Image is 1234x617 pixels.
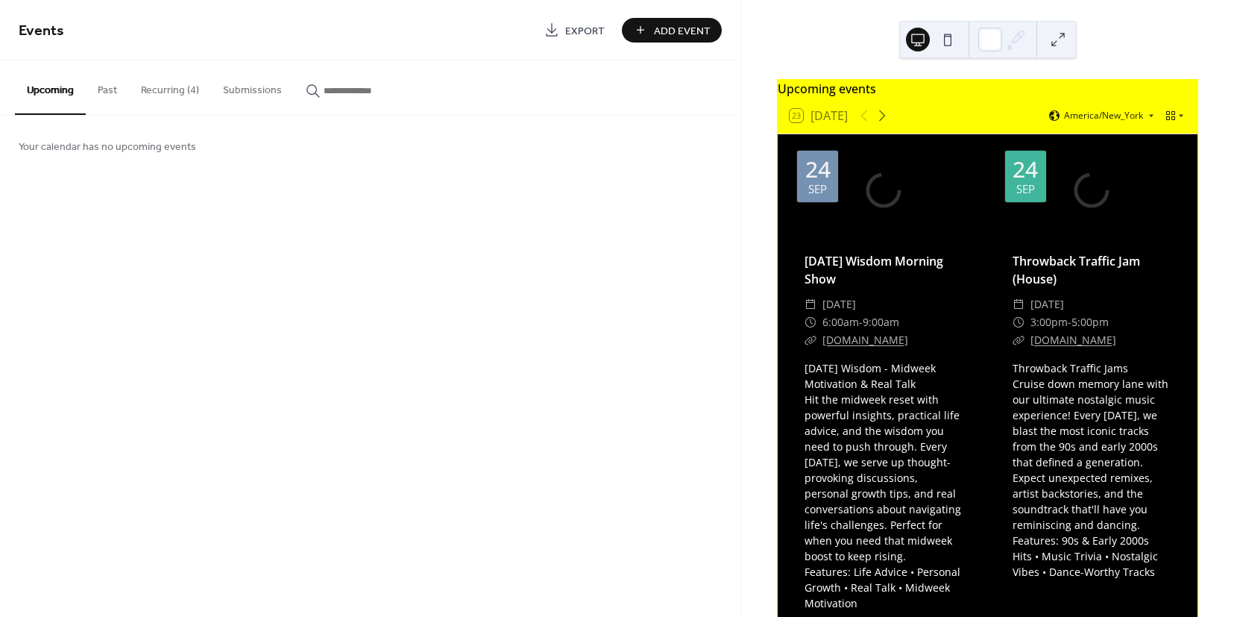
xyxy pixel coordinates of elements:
span: - [859,313,863,331]
a: Export [533,18,616,43]
div: ​ [1013,295,1024,313]
span: 3:00pm [1030,313,1068,331]
div: 24 [805,158,831,181]
button: Submissions [211,60,294,113]
div: ​ [1013,313,1024,331]
div: [DATE] Wisdom - Midweek Motivation & Real Talk Hit the midweek reset with powerful insights, prac... [790,360,978,611]
a: [DOMAIN_NAME] [1030,333,1116,347]
div: Sep [1016,184,1035,195]
div: Sep [808,184,827,195]
div: ​ [805,313,816,331]
button: Recurring (4) [129,60,211,113]
span: [DATE] [1030,295,1064,313]
button: Past [86,60,129,113]
span: 5:00pm [1071,313,1109,331]
span: Your calendar has no upcoming events [19,140,196,155]
div: Throwback Traffic Jams Cruise down memory lane with our ultimate nostalgic music experience! Ever... [998,360,1186,580]
span: [DATE] [822,295,856,313]
span: America/New_York [1064,111,1143,120]
div: ​ [805,331,816,349]
div: 24 [1013,158,1038,181]
span: Events [19,16,64,46]
button: Add Event [622,18,722,43]
div: ​ [805,295,816,313]
span: Add Event [654,23,711,39]
span: - [1068,313,1071,331]
div: ​ [1013,331,1024,349]
div: Upcoming events [778,80,1197,98]
span: 6:00am [822,313,859,331]
span: 9:00am [863,313,899,331]
a: [DOMAIN_NAME] [822,333,908,347]
button: Upcoming [15,60,86,115]
a: Throwback Traffic Jam (House) [1013,253,1140,287]
a: [DATE] Wisdom Morning Show [805,253,943,287]
span: Export [565,23,605,39]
